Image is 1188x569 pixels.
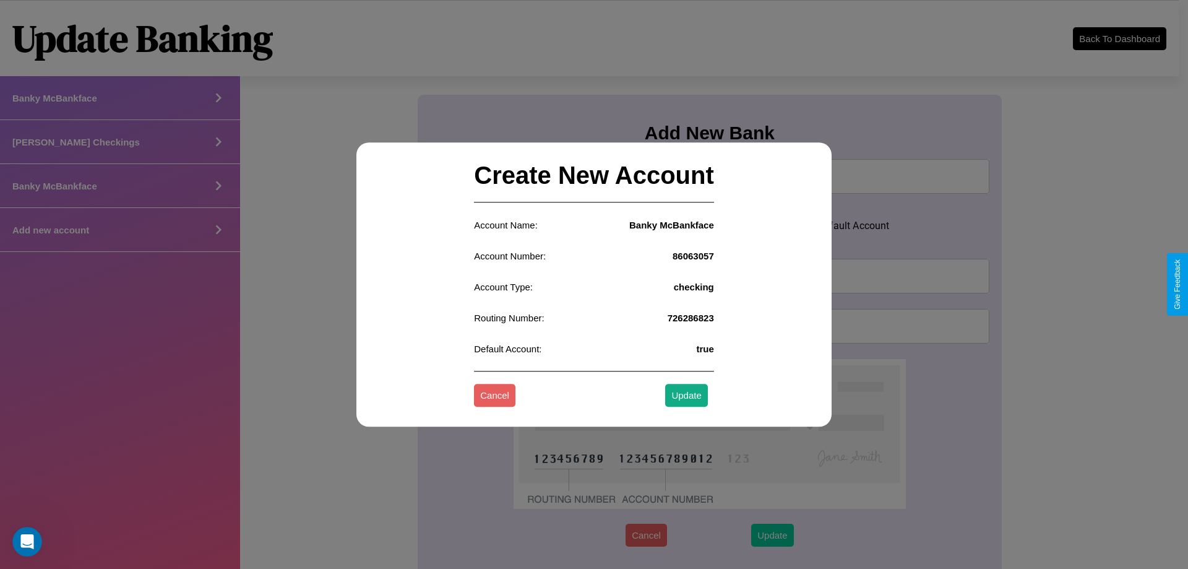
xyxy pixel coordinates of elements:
iframe: Intercom live chat [12,527,42,557]
h4: true [696,344,713,354]
h2: Create New Account [474,149,714,202]
h4: 726286823 [668,313,714,323]
h4: checking [674,282,714,292]
p: Default Account: [474,341,541,357]
p: Routing Number: [474,310,544,326]
p: Account Number: [474,248,546,264]
button: Cancel [474,384,515,407]
p: Account Name: [474,217,538,233]
h4: Banky McBankface [629,220,714,230]
h4: 86063057 [673,251,714,261]
div: Give Feedback [1173,259,1182,310]
button: Update [665,384,707,407]
p: Account Type: [474,279,533,295]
